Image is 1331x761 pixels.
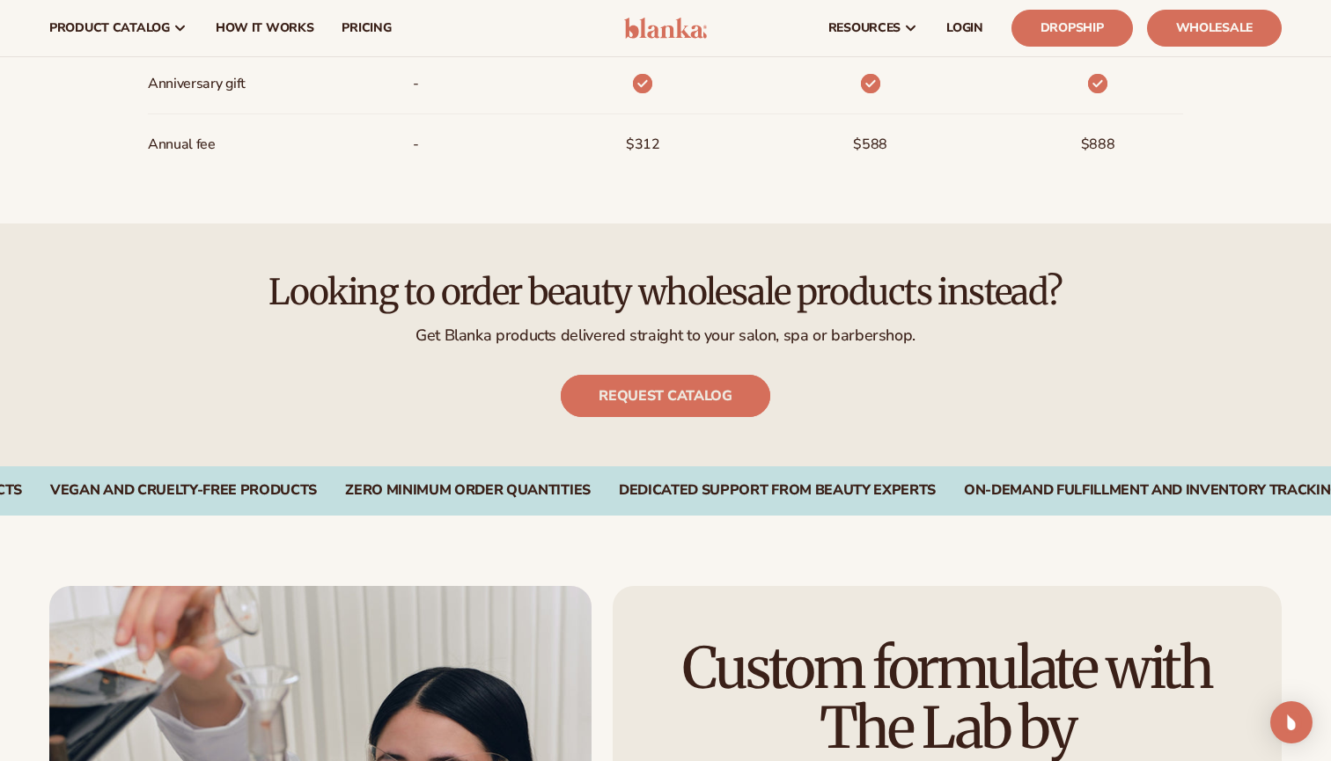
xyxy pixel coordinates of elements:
span: $312 [626,128,660,161]
span: resources [828,21,901,35]
div: Dedicated Support From Beauty Experts [619,482,936,499]
span: - [413,68,419,100]
span: LOGIN [946,21,983,35]
div: Zero Minimum Order QuantitieS [345,482,591,499]
span: How It Works [216,21,314,35]
img: logo [624,18,708,39]
div: Vegan and Cruelty-Free Products [50,482,317,499]
p: Get Blanka products delivered straight to your salon, spa or barbershop. [49,326,1282,346]
span: pricing [342,21,391,35]
a: Wholesale [1147,10,1282,47]
a: Request catalog [561,375,769,417]
div: Open Intercom Messenger [1270,701,1313,743]
span: $588 [853,128,887,161]
span: $888 [1081,128,1115,161]
a: Dropship [1011,10,1133,47]
span: Annual fee [148,128,216,161]
span: Anniversary gift [148,68,246,100]
span: product catalog [49,21,170,35]
span: - [413,128,419,161]
h2: Looking to order beauty wholesale products instead? [49,273,1282,311]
